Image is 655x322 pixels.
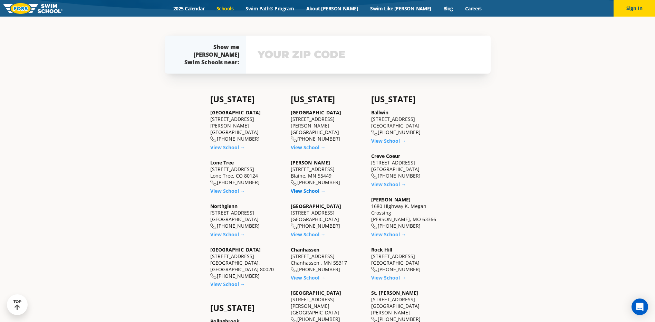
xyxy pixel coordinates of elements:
[210,203,238,209] a: Northglenn
[210,109,261,116] a: [GEOGRAPHIC_DATA]
[291,224,297,229] img: location-phone-o-icon.svg
[291,159,364,186] div: [STREET_ADDRESS] Blaine, MN 55449 [PHONE_NUMBER]
[371,224,378,229] img: location-phone-o-icon.svg
[291,203,364,229] div: [STREET_ADDRESS] [GEOGRAPHIC_DATA] [PHONE_NUMBER]
[371,109,388,116] a: Ballwin
[371,173,378,179] img: location-phone-o-icon.svg
[291,159,330,166] a: [PERSON_NAME]
[371,274,406,281] a: View School →
[291,274,326,281] a: View School →
[210,144,245,151] a: View School →
[211,5,240,12] a: Schools
[371,153,400,159] a: Creve Coeur
[210,303,284,313] h4: [US_STATE]
[210,203,284,229] div: [STREET_ADDRESS] [GEOGRAPHIC_DATA] [PHONE_NUMBER]
[291,188,326,194] a: View School →
[210,136,217,142] img: location-phone-o-icon.svg
[371,246,445,273] div: [STREET_ADDRESS] [GEOGRAPHIC_DATA] [PHONE_NUMBER]
[459,5,488,12] a: Careers
[371,196,411,203] a: [PERSON_NAME]
[256,45,481,65] input: YOUR ZIP CODE
[210,109,284,142] div: [STREET_ADDRESS][PERSON_NAME] [GEOGRAPHIC_DATA] [PHONE_NUMBER]
[210,94,284,104] h4: [US_STATE]
[371,181,406,188] a: View School →
[371,130,378,136] img: location-phone-o-icon.svg
[291,203,341,209] a: [GEOGRAPHIC_DATA]
[210,281,245,287] a: View School →
[371,196,445,229] div: 1680 Highway K, Megan Crossing [PERSON_NAME], MO 63366 [PHONE_NUMBER]
[179,43,239,66] div: Show me [PERSON_NAME] Swim Schools near:
[210,224,217,229] img: location-phone-o-icon.svg
[291,136,297,142] img: location-phone-o-icon.svg
[371,267,378,273] img: location-phone-o-icon.svg
[291,180,297,186] img: location-phone-o-icon.svg
[364,5,437,12] a: Swim Like [PERSON_NAME]
[371,138,406,144] a: View School →
[240,5,300,12] a: Swim Path® Program
[371,246,392,253] a: Rock Hill
[291,144,326,151] a: View School →
[291,290,341,296] a: [GEOGRAPHIC_DATA]
[291,267,297,273] img: location-phone-o-icon.svg
[291,109,364,142] div: [STREET_ADDRESS][PERSON_NAME] [GEOGRAPHIC_DATA] [PHONE_NUMBER]
[210,188,245,194] a: View School →
[291,94,364,104] h4: [US_STATE]
[210,231,245,238] a: View School →
[437,5,459,12] a: Blog
[371,153,445,179] div: [STREET_ADDRESS] [GEOGRAPHIC_DATA] [PHONE_NUMBER]
[291,109,341,116] a: [GEOGRAPHIC_DATA]
[291,231,326,238] a: View School →
[210,273,217,279] img: location-phone-o-icon.svg
[371,94,445,104] h4: [US_STATE]
[3,3,62,14] img: FOSS Swim School Logo
[371,109,445,136] div: [STREET_ADDRESS] [GEOGRAPHIC_DATA] [PHONE_NUMBER]
[210,180,217,186] img: location-phone-o-icon.svg
[210,246,284,280] div: [STREET_ADDRESS] [GEOGRAPHIC_DATA], [GEOGRAPHIC_DATA] 80020 [PHONE_NUMBER]
[291,246,319,253] a: Chanhassen
[632,299,648,315] div: Open Intercom Messenger
[210,246,261,253] a: [GEOGRAPHIC_DATA]
[291,246,364,273] div: [STREET_ADDRESS] Chanhassen , MN 55317 [PHONE_NUMBER]
[300,5,364,12] a: About [PERSON_NAME]
[371,290,418,296] a: St. [PERSON_NAME]
[13,300,21,310] div: TOP
[371,231,406,238] a: View School →
[210,159,284,186] div: [STREET_ADDRESS] Lone Tree, CO 80124 [PHONE_NUMBER]
[210,159,234,166] a: Lone Tree
[167,5,211,12] a: 2025 Calendar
